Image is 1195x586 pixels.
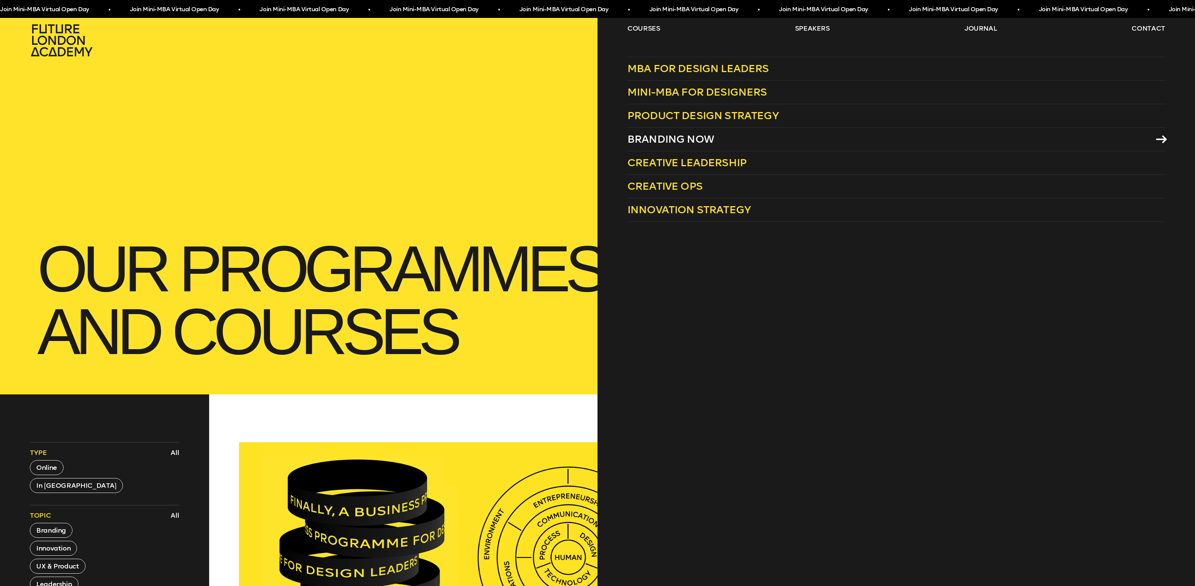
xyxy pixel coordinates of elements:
a: Innovation Strategy [627,198,1165,222]
span: Branding Now [627,133,714,145]
span: • [627,3,628,16]
a: Mini-MBA for Designers [627,81,1165,104]
a: Product Design Strategy [627,104,1165,128]
a: journal [965,24,997,33]
a: speakers [795,24,830,33]
span: • [757,3,758,16]
span: Product Design Strategy [627,109,779,122]
span: • [107,3,109,16]
span: • [497,3,499,16]
span: • [1146,3,1148,16]
span: Mini-MBA for Designers [627,86,767,98]
a: MBA for Design Leaders [627,57,1165,81]
span: Innovation Strategy [627,204,751,216]
span: Creative Ops [627,180,702,192]
a: Creative Ops [627,175,1165,198]
a: Branding Now [627,128,1165,151]
a: courses [627,24,660,33]
span: Creative Leadership [627,156,747,169]
span: • [1016,3,1018,16]
span: • [887,3,888,16]
span: • [237,3,239,16]
span: MBA for Design Leaders [627,62,769,75]
a: contact [1132,24,1165,33]
span: • [367,3,369,16]
a: Creative Leadership [627,151,1165,175]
